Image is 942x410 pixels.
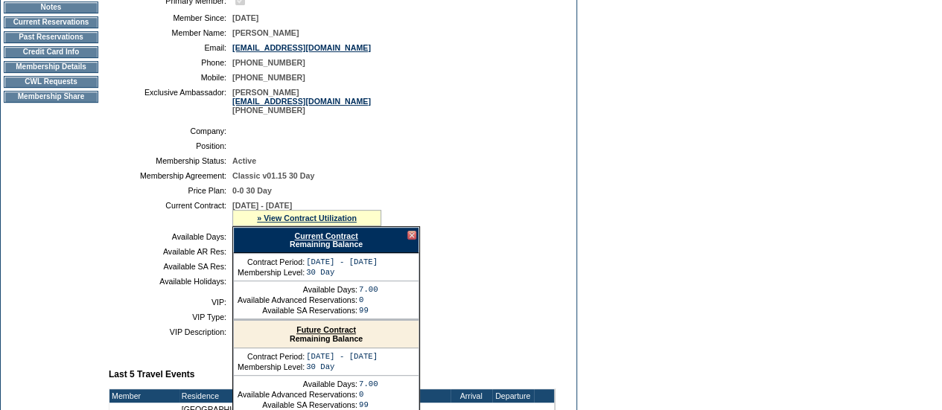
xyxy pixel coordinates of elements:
[232,28,299,37] span: [PERSON_NAME]
[115,262,226,271] td: Available SA Res:
[359,390,378,399] td: 0
[115,277,226,286] td: Available Holidays:
[4,31,98,43] td: Past Reservations
[115,126,226,135] td: Company:
[397,389,451,403] td: Type
[115,58,226,67] td: Phone:
[234,321,419,348] div: Remaining Balance
[238,400,357,409] td: Available SA Reservations:
[232,97,371,106] a: [EMAIL_ADDRESS][DOMAIN_NAME]
[232,171,314,180] span: Classic v01.15 30 Day
[296,325,356,334] a: Future Contract
[115,298,226,307] td: VIP:
[115,28,226,37] td: Member Name:
[359,295,378,304] td: 0
[257,214,357,222] a: » View Contract Utilization
[232,186,272,195] span: 0-0 30 Day
[306,352,378,361] td: [DATE] - [DATE]
[306,257,378,266] td: [DATE] - [DATE]
[306,268,378,277] td: 30 Day
[238,257,305,266] td: Contract Period:
[232,88,371,115] span: [PERSON_NAME] [PHONE_NUMBER]
[115,201,226,226] td: Current Contract:
[306,362,378,371] td: 30 Day
[238,306,357,315] td: Available SA Reservations:
[115,43,226,52] td: Email:
[115,171,226,180] td: Membership Agreement:
[115,327,226,336] td: VIP Description:
[115,247,226,256] td: Available AR Res:
[238,362,305,371] td: Membership Level:
[359,306,378,315] td: 99
[451,389,492,403] td: Arrival
[115,141,226,150] td: Position:
[4,16,98,28] td: Current Reservations
[115,156,226,165] td: Membership Status:
[115,88,226,115] td: Exclusive Ambassador:
[238,379,357,388] td: Available Days:
[359,285,378,294] td: 7.00
[294,231,357,240] a: Current Contract
[115,73,226,82] td: Mobile:
[115,232,226,241] td: Available Days:
[233,227,419,253] div: Remaining Balance
[232,43,371,52] a: [EMAIL_ADDRESS][DOMAIN_NAME]
[109,389,179,403] td: Member
[232,201,292,210] span: [DATE] - [DATE]
[232,156,256,165] span: Active
[359,400,378,409] td: 99
[232,58,305,67] span: [PHONE_NUMBER]
[109,369,194,379] b: Last 5 Travel Events
[238,352,305,361] td: Contract Period:
[492,389,534,403] td: Departure
[238,268,305,277] td: Membership Level:
[238,295,357,304] td: Available Advanced Reservations:
[115,313,226,321] td: VIP Type:
[359,379,378,388] td: 7.00
[115,13,226,22] td: Member Since:
[4,46,98,58] td: Credit Card Info
[4,91,98,103] td: Membership Share
[4,1,98,13] td: Notes
[238,390,357,399] td: Available Advanced Reservations:
[232,13,258,22] span: [DATE]
[4,76,98,88] td: CWL Requests
[238,285,357,294] td: Available Days:
[179,389,397,403] td: Residence
[115,186,226,195] td: Price Plan:
[4,61,98,73] td: Membership Details
[232,73,305,82] span: [PHONE_NUMBER]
